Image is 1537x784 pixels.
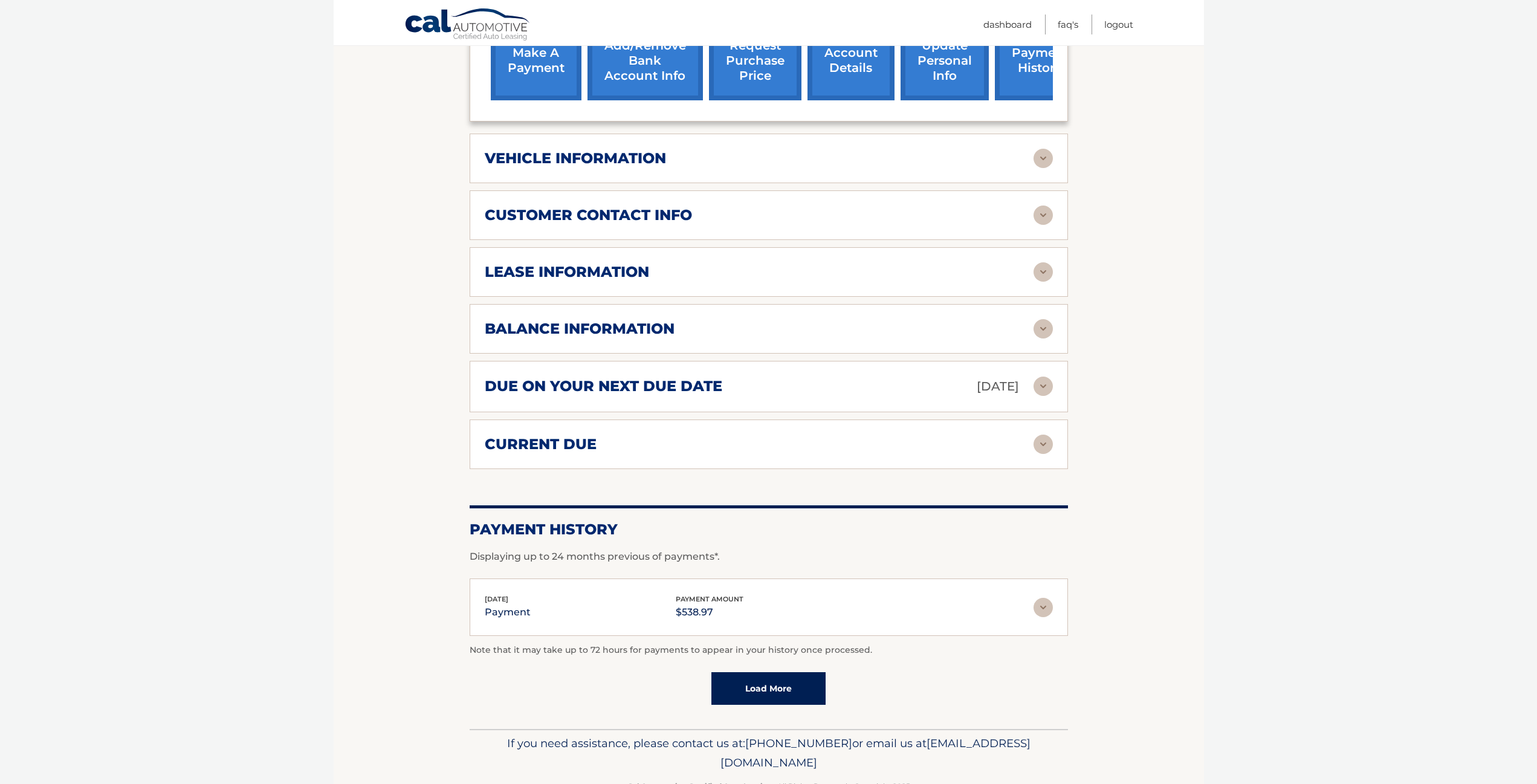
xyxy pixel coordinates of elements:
[1034,377,1053,396] img: accordion-rest.svg
[491,21,581,100] a: make a payment
[676,595,743,603] span: payment amount
[470,643,1068,658] p: Note that it may take up to 72 hours for payments to appear in your history once processed.
[1034,149,1053,168] img: accordion-rest.svg
[745,736,852,750] span: [PHONE_NUMBER]
[587,21,703,100] a: Add/Remove bank account info
[485,377,722,395] h2: due on your next due date
[470,520,1068,539] h2: Payment History
[1034,319,1053,339] img: accordion-rest.svg
[485,435,597,453] h2: current due
[711,672,826,705] a: Load More
[901,21,989,100] a: update personal info
[709,21,801,100] a: request purchase price
[983,15,1032,34] a: Dashboard
[485,206,692,224] h2: customer contact info
[470,549,1068,564] p: Displaying up to 24 months previous of payments*.
[807,21,895,100] a: account details
[1034,435,1053,454] img: accordion-rest.svg
[1034,598,1053,617] img: accordion-rest.svg
[485,320,675,338] h2: balance information
[977,376,1019,397] p: [DATE]
[1058,15,1078,34] a: FAQ's
[1034,206,1053,225] img: accordion-rest.svg
[1034,262,1053,282] img: accordion-rest.svg
[995,21,1086,100] a: payment history
[1104,15,1133,34] a: Logout
[485,604,531,621] p: payment
[477,734,1060,773] p: If you need assistance, please contact us at: or email us at
[485,263,649,281] h2: lease information
[485,149,666,167] h2: vehicle information
[676,604,743,621] p: $538.97
[485,595,508,603] span: [DATE]
[404,8,531,43] a: Cal Automotive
